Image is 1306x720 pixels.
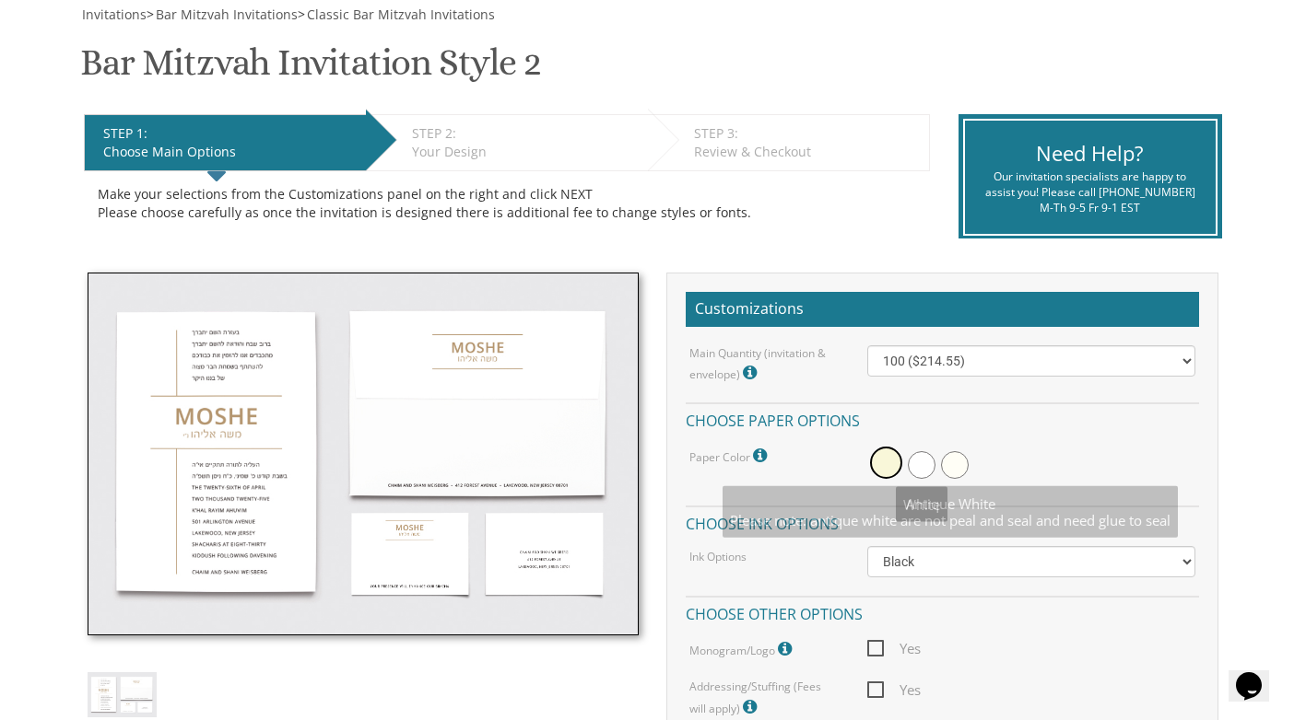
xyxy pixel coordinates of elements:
[689,637,796,661] label: Monogram/Logo
[694,124,920,143] div: STEP 3:
[686,292,1199,327] h2: Customizations
[1229,646,1288,702] iframe: chat widget
[689,345,840,385] label: Main Quantity (invitation & envelope)
[305,6,495,23] a: Classic Bar Mitzvah Invitations
[298,6,495,23] span: >
[867,637,921,660] span: Yes
[82,6,147,23] span: Invitations
[979,139,1202,168] div: Need Help?
[80,42,540,97] h1: Bar Mitzvah Invitation Style 2
[686,596,1199,628] h4: Choose other options
[867,679,921,702] span: Yes
[88,273,640,635] img: bminv-thumb-2.jpg
[103,143,357,161] div: Choose Main Options
[686,505,1199,538] h4: Choose ink options
[694,143,920,161] div: Review & Checkout
[147,6,298,23] span: >
[156,6,298,23] span: Bar Mitzvah Invitations
[689,549,747,564] label: Ink Options
[979,168,1202,215] div: Our invitation specialists are happy to assist you! Please call [PHONE_NUMBER] M-Th 9-5 Fr 9-1 EST
[88,672,157,717] img: bminv-thumb-2.jpg
[103,124,357,143] div: STEP 1:
[80,6,147,23] a: Invitations
[689,679,840,718] label: Addressing/Stuffing (Fees will apply)
[154,6,298,23] a: Bar Mitzvah Invitations
[307,6,495,23] span: Classic Bar Mitzvah Invitations
[98,185,916,222] div: Make your selections from the Customizations panel on the right and click NEXT Please choose care...
[689,444,771,468] label: Paper Color
[412,143,639,161] div: Your Design
[686,402,1199,435] h4: Choose paper options
[412,124,639,143] div: STEP 2:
